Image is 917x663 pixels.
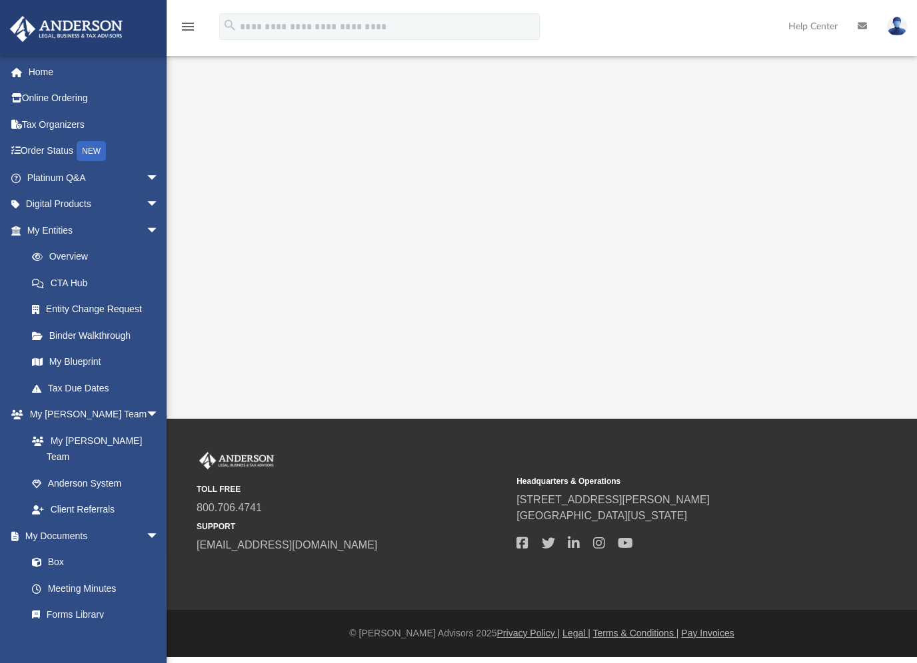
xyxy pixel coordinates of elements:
small: TOLL FREE [197,483,507,495]
a: 800.706.4741 [197,502,262,513]
a: Digital Productsarrow_drop_down [9,191,179,218]
small: Headquarters & Operations [516,475,827,487]
a: Privacy Policy | [497,628,560,638]
span: arrow_drop_down [146,164,173,192]
a: Legal | [562,628,590,638]
a: Platinum Q&Aarrow_drop_down [9,164,179,191]
i: menu [180,19,196,35]
a: My [PERSON_NAME] Teamarrow_drop_down [9,401,173,428]
a: [GEOGRAPHIC_DATA][US_STATE] [516,510,687,521]
img: Anderson Advisors Platinum Portal [6,16,127,42]
a: Tax Due Dates [19,375,179,401]
img: Anderson Advisors Platinum Portal [197,452,277,469]
div: © [PERSON_NAME] Advisors 2025 [167,626,917,640]
a: menu [180,25,196,35]
a: My Documentsarrow_drop_down [9,523,173,549]
a: Box [19,549,166,576]
a: CTA Hub [19,270,179,296]
a: My Entitiesarrow_drop_down [9,217,179,244]
a: Terms & Conditions | [593,628,679,638]
small: SUPPORT [197,521,507,533]
a: Client Referrals [19,497,173,523]
span: arrow_drop_down [146,523,173,550]
a: My [PERSON_NAME] Team [19,427,166,470]
a: Online Ordering [9,85,179,112]
span: arrow_drop_down [146,191,173,218]
img: User Pic [887,17,907,36]
a: [STREET_ADDRESS][PERSON_NAME] [516,494,710,505]
a: Meeting Minutes [19,575,173,602]
a: Home [9,59,179,85]
span: arrow_drop_down [146,217,173,244]
i: search [223,18,237,33]
a: Anderson System [19,470,173,497]
div: NEW [77,141,106,161]
a: Pay Invoices [681,628,734,638]
a: Binder Walkthrough [19,322,179,349]
span: arrow_drop_down [146,401,173,429]
a: My Blueprint [19,349,173,375]
a: [EMAIL_ADDRESS][DOMAIN_NAME] [197,539,377,551]
a: Entity Change Request [19,296,179,323]
a: Order StatusNEW [9,138,179,165]
a: Tax Organizers [9,111,179,138]
a: Overview [19,244,179,270]
a: Forms Library [19,602,166,628]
